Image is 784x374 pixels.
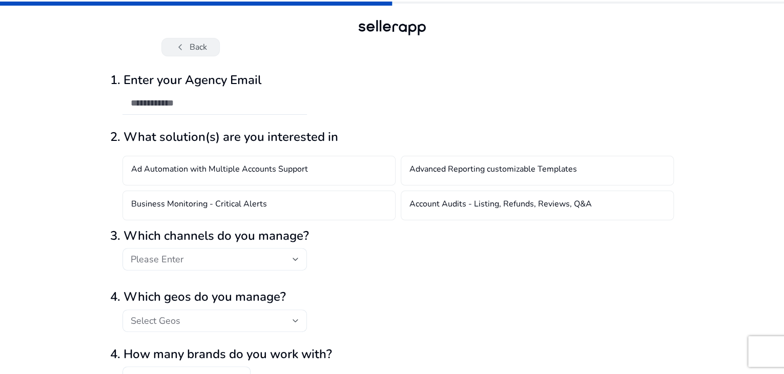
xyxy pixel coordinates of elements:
[131,199,267,212] h4: Business Monitoring - Critical Alerts
[161,38,220,56] button: chevron_leftBack
[131,253,183,265] span: Please Enter
[110,130,674,144] h2: 2. What solution(s) are you interested in
[110,228,674,243] h2: 3. Which channels do you manage?
[110,347,674,362] h2: 4. How many brands do you work with?
[131,164,308,177] h4: Ad Automation with Multiple Accounts Support
[110,289,674,304] h2: 4. Which geos do you manage?
[174,41,187,53] span: chevron_left
[409,164,577,177] h4: Advanced Reporting customizable Templates
[110,73,674,88] h2: 1. Enter your Agency Email
[131,315,180,327] span: Select Geos
[409,199,592,212] h4: Account Audits - Listing, Refunds, Reviews, Q&A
